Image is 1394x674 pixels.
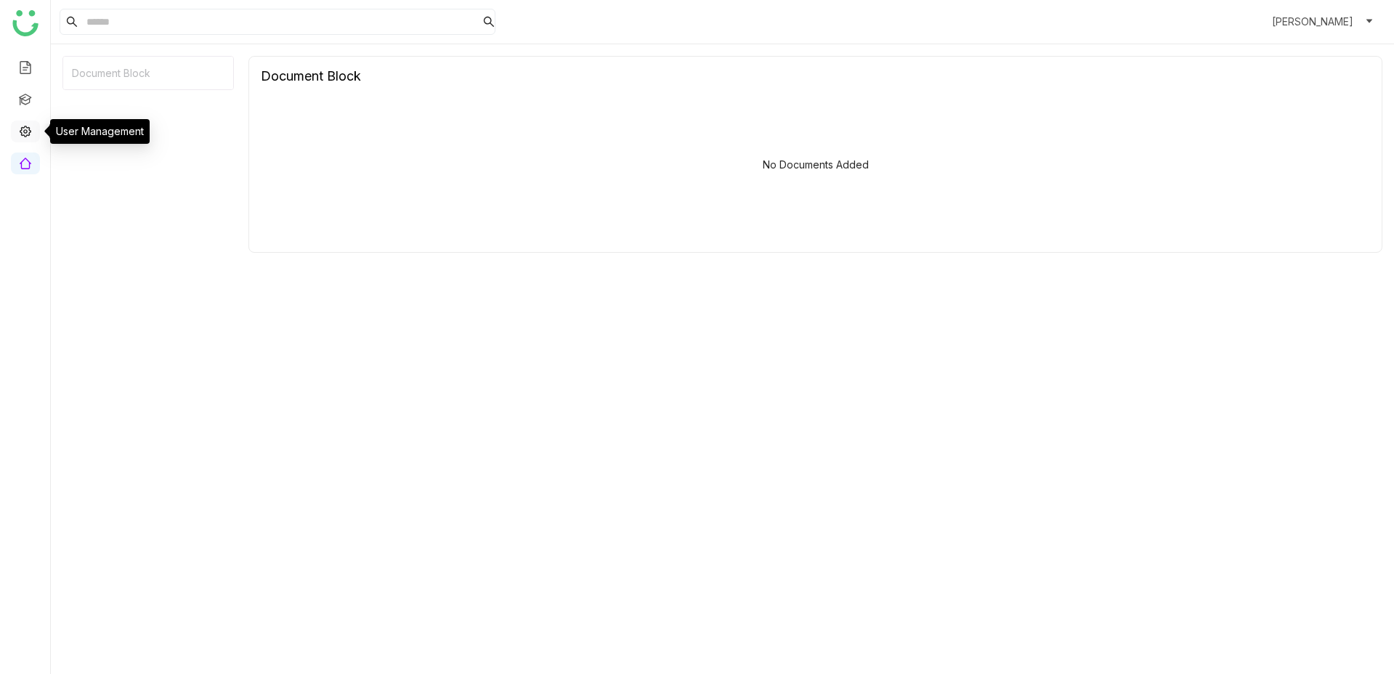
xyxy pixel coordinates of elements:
i: account_circle [1249,13,1266,31]
div: No Documents Added [763,158,869,171]
div: Document Block [261,68,361,84]
span: [PERSON_NAME] [1272,14,1353,30]
img: logo [12,10,39,36]
div: User Management [50,119,150,144]
button: account_circle[PERSON_NAME] [1246,10,1377,33]
div: Document Block [63,57,233,89]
